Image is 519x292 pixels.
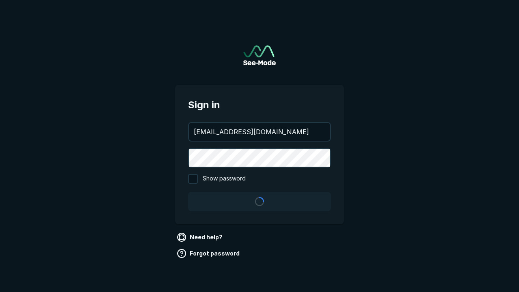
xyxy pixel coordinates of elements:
a: Need help? [175,231,226,244]
span: Show password [203,174,246,184]
a: Forgot password [175,247,243,260]
span: Sign in [188,98,331,112]
input: your@email.com [189,123,330,141]
img: See-Mode Logo [243,45,276,65]
a: Go to sign in [243,45,276,65]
